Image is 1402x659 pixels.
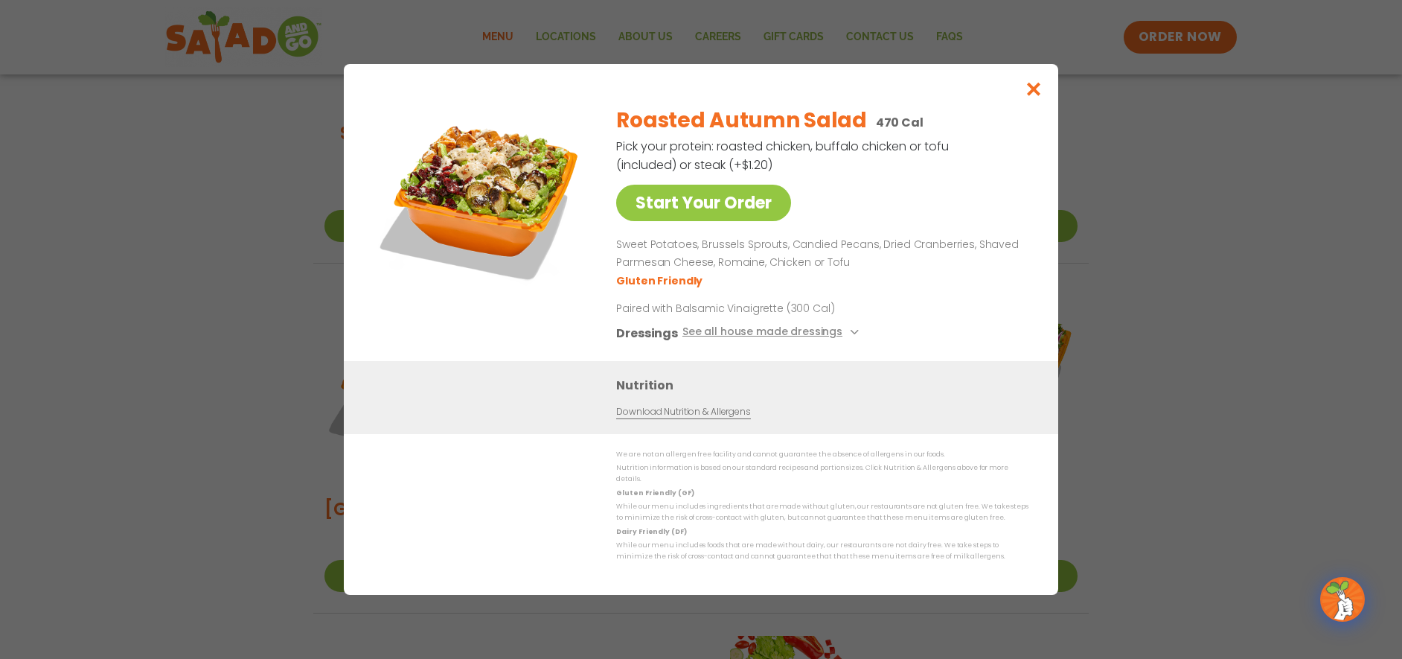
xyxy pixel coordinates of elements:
[616,540,1028,563] p: While our menu includes foods that are made without dairy, our restaurants are not dairy free. We...
[616,273,705,289] li: Gluten Friendly
[616,324,678,343] h3: Dressings
[616,236,1022,272] p: Sweet Potatoes, Brussels Sprouts, Candied Pecans, Dried Cranberries, Shaved Parmesan Cheese, Roma...
[1010,64,1058,114] button: Close modal
[377,94,586,302] img: Featured product photo for Roasted Autumn Salad
[682,324,863,343] button: See all house made dressings
[616,449,1028,460] p: We are not an allergen free facility and cannot guarantee the absence of allergens in our foods.
[1322,579,1363,620] img: wpChatIcon
[616,137,951,174] p: Pick your protein: roasted chicken, buffalo chicken or tofu (included) or steak (+$1.20)
[616,376,1036,395] h3: Nutrition
[616,105,866,136] h2: Roasted Autumn Salad
[616,405,750,419] a: Download Nutrition & Allergens
[616,488,694,497] strong: Gluten Friendly (GF)
[616,301,892,316] p: Paired with Balsamic Vinaigrette (300 Cal)
[616,185,791,221] a: Start Your Order
[876,113,924,132] p: 470 Cal
[616,501,1028,524] p: While our menu includes ingredients that are made without gluten, our restaurants are not gluten ...
[616,527,686,536] strong: Dairy Friendly (DF)
[616,462,1028,486] p: Nutrition information is based on our standard recipes and portion sizes. Click Nutrition & Aller...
